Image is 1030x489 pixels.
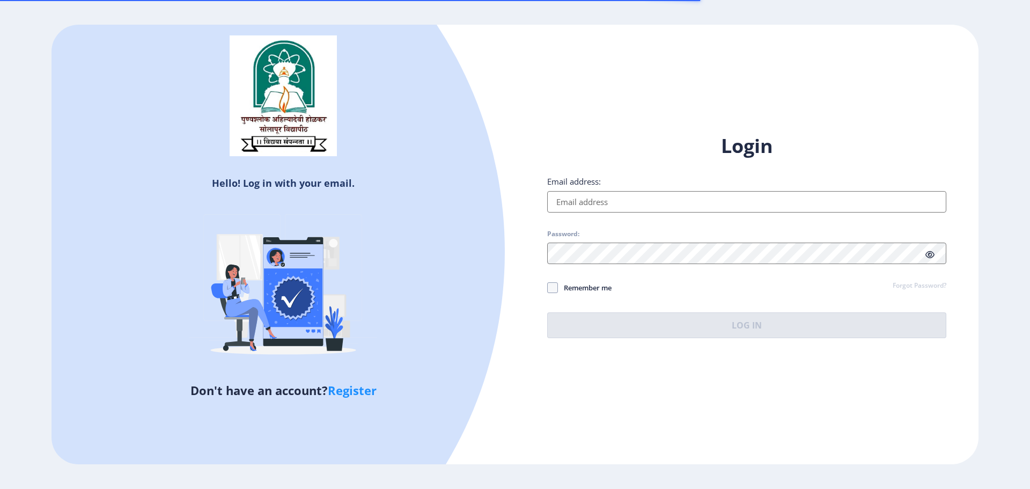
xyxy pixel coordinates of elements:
label: Email address: [547,176,601,187]
h5: Don't have an account? [60,382,507,399]
img: Verified-rafiki.svg [189,194,377,382]
a: Register [328,382,377,398]
h1: Login [547,133,946,159]
label: Password: [547,230,579,238]
input: Email address [547,191,946,213]
a: Forgot Password? [893,281,946,291]
button: Log In [547,312,946,338]
img: sulogo.png [230,35,337,157]
span: Remember me [558,281,612,294]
